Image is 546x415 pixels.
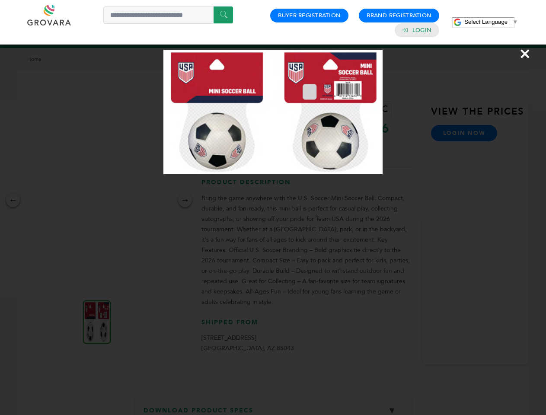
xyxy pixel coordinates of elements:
a: Brand Registration [367,12,431,19]
img: Image Preview [163,50,383,174]
a: Select Language​ [464,19,518,25]
input: Search a product or brand... [103,6,233,24]
span: Select Language [464,19,508,25]
a: Buyer Registration [278,12,341,19]
span: × [519,41,531,66]
span: ▼ [512,19,518,25]
a: Login [412,26,431,34]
